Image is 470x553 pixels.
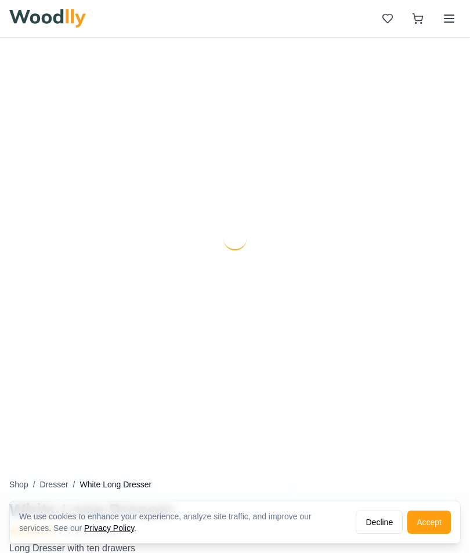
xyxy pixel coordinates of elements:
[9,479,28,490] button: Shop
[9,9,86,28] img: Woodlly
[33,479,35,490] span: /
[73,479,75,490] span: /
[80,479,152,490] span: White Long Dresser
[9,500,461,520] h1: White Long Dresser
[84,523,134,533] a: Privacy Policy
[40,479,68,490] button: Dresser
[356,511,403,534] button: Decline
[19,511,346,534] div: We use cookies to enhance your experience, analyze site traffic, and improve our services. See our .
[407,511,451,534] button: Accept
